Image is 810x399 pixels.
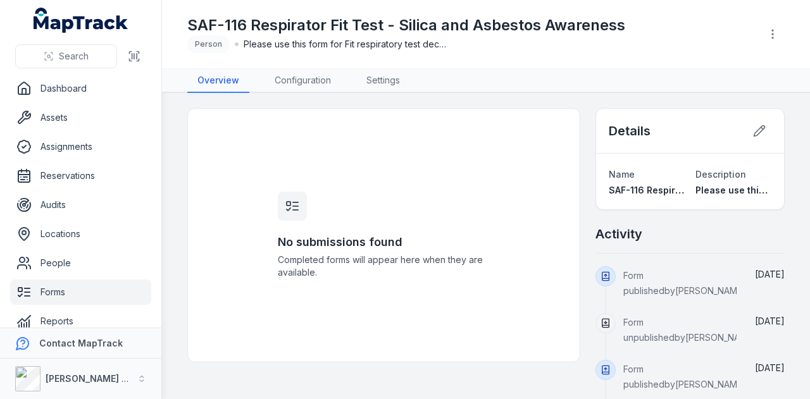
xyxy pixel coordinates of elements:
span: Please use this form for Fit respiratory test declaration [244,38,446,51]
span: Description [695,169,746,180]
time: 10/09/2025, 11:08:12 am [755,362,785,373]
a: Configuration [265,69,341,93]
a: MapTrack [34,8,128,33]
a: Reservations [10,163,151,188]
span: [DATE] [755,362,785,373]
a: Assets [10,105,151,130]
a: Audits [10,192,151,218]
a: Assignments [10,134,151,159]
h3: No submissions found [278,233,490,251]
span: Name [609,169,635,180]
a: Locations [10,221,151,247]
a: People [10,250,151,276]
time: 10/09/2025, 11:11:15 am [755,269,785,279]
div: Person [187,35,230,53]
h2: Activity [595,225,642,243]
button: Search [15,44,117,68]
span: Form published by [PERSON_NAME] [623,364,746,390]
span: Form unpublished by [PERSON_NAME] [623,317,756,343]
a: Dashboard [10,76,151,101]
a: Reports [10,309,151,334]
strong: Contact MapTrack [39,338,123,348]
time: 10/09/2025, 11:09:02 am [755,316,785,326]
strong: [PERSON_NAME] Group [46,373,149,384]
a: Overview [187,69,249,93]
a: Settings [356,69,410,93]
h1: SAF-116 Respirator Fit Test - Silica and Asbestos Awareness [187,15,625,35]
span: Completed forms will appear here when they are available. [278,254,490,279]
span: [DATE] [755,269,785,279]
a: Forms [10,279,151,305]
span: [DATE] [755,316,785,326]
h2: Details [609,122,651,140]
span: Search [59,50,89,63]
span: Form published by [PERSON_NAME] [623,270,746,296]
